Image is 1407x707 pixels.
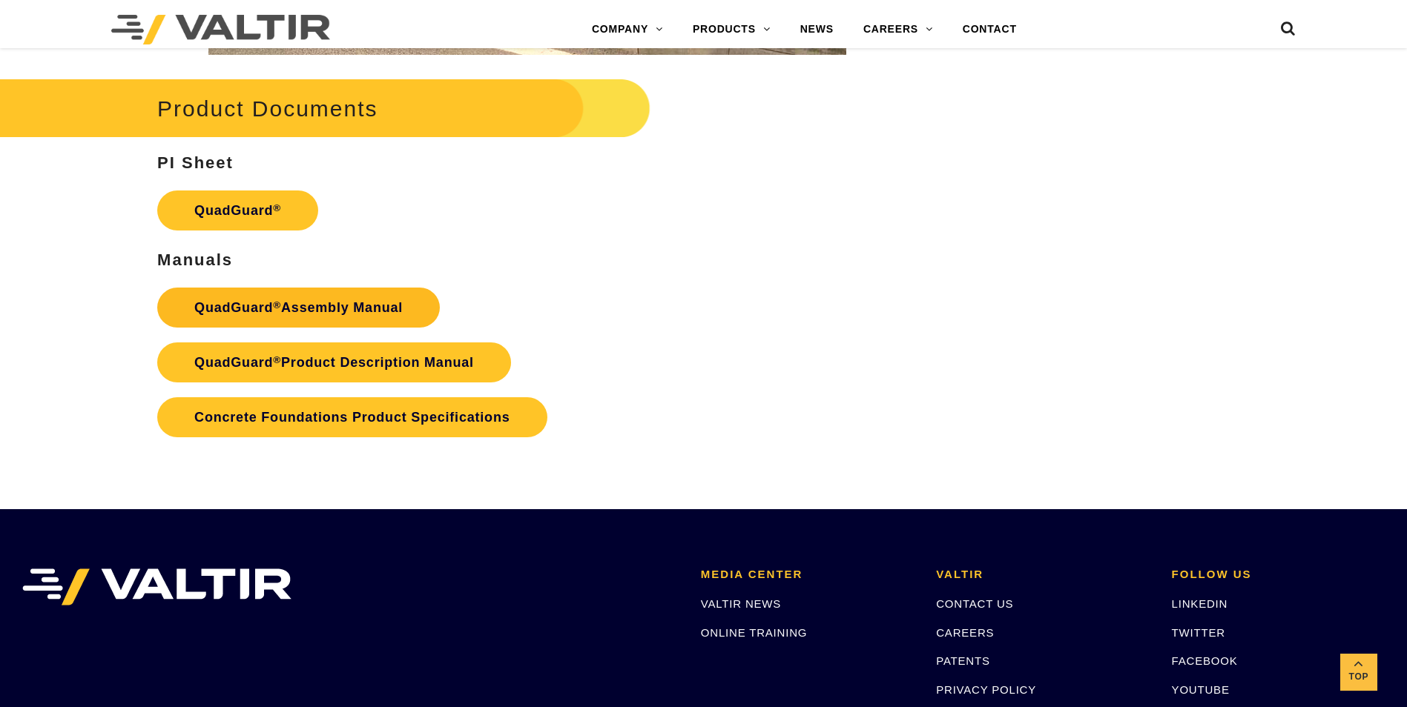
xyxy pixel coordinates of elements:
[936,597,1013,610] a: CONTACT US
[1172,626,1225,639] a: TWITTER
[849,15,948,44] a: CAREERS
[936,654,990,667] a: PATENTS
[948,15,1032,44] a: CONTACT
[157,288,440,328] a: QuadGuard®Assembly Manual
[157,397,547,437] a: Concrete Foundations Product Specifications
[157,250,233,269] strong: Manuals
[936,683,1036,696] a: PRIVACY POLICY
[273,354,281,365] sup: ®
[1172,597,1228,610] a: LINKEDIN
[936,626,994,639] a: CAREERS
[273,299,281,311] sup: ®
[1340,668,1377,686] span: Top
[701,597,781,610] a: VALTIR NEWS
[1172,654,1238,667] a: FACEBOOK
[936,568,1149,581] h2: VALTIR
[785,15,849,44] a: NEWS
[157,342,511,382] a: QuadGuard®Product Description Manual
[157,190,318,230] a: QuadGuard®
[577,15,678,44] a: COMPANY
[701,568,914,581] h2: MEDIA CENTER
[701,626,807,639] a: ONLINE TRAINING
[157,153,234,172] strong: PI Sheet
[273,202,281,213] sup: ®
[1340,654,1377,691] a: Top
[111,15,330,44] img: Valtir
[678,15,785,44] a: PRODUCTS
[1172,568,1385,581] h2: FOLLOW US
[1172,683,1230,696] a: YOUTUBE
[22,568,291,605] img: VALTIR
